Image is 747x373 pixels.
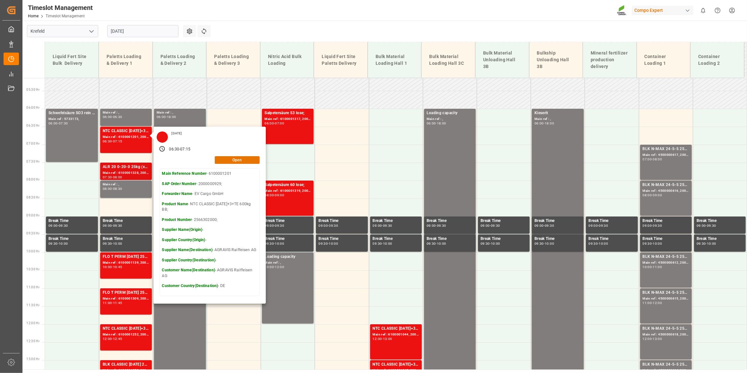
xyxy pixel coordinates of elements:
div: Compo Expert [632,6,693,15]
div: Main ref : 4500000616, 2000000562; [643,188,689,194]
div: - [112,301,113,304]
div: Main ref : 6100001044, 2000000209; [373,332,419,337]
div: Main ref : 4500000612, 2000000562; [643,260,689,266]
p: - AGRAVIS Raiffeisen AG [162,267,257,279]
div: 10:00 [265,266,274,268]
div: Break Time [427,236,473,242]
button: show 0 new notifications [696,3,710,18]
strong: Supplier Country(Origin) [162,238,205,242]
div: 06:00 [48,122,58,125]
div: - [652,337,653,340]
div: BLK N-MAX 24-5-5 25KG (x42) INT MTO; [643,182,689,188]
div: Break Time [643,218,689,224]
div: 09:00 [534,224,544,227]
div: 09:30 [697,242,706,245]
div: Break Time [588,218,635,224]
div: - [490,242,491,245]
div: Paletts Loading & Delivery 3 [212,51,255,69]
div: 10:00 [383,242,392,245]
strong: Supplier Name(Origin) [162,227,203,232]
div: 09:00 [373,224,382,227]
span: 11:00 Hr [26,285,39,289]
div: 10:00 [59,242,68,245]
div: FLO T PERM [DATE] 25kg (x40) INT; [103,290,149,296]
div: 12:00 [275,266,284,268]
div: 09:30 [707,224,716,227]
div: NTC CLASSIC [DATE]+3+TE 600kg BB; [103,326,149,332]
div: 12:00 [653,301,662,304]
div: 18:00 [545,122,554,125]
div: - [598,242,599,245]
div: 10:00 [707,242,716,245]
strong: Supplier Name(Destination) [162,248,213,252]
div: 09:30 [48,242,58,245]
p: - 2566302000; [162,217,257,223]
span: 10:00 Hr [26,250,39,253]
div: 12:45 [113,337,122,340]
span: 07:00 Hr [26,142,39,145]
p: - NTC CLASSIC [DATE]+3+TE 600kg BB; [162,201,257,213]
span: 06:00 Hr [26,106,39,109]
div: Break Time [103,218,149,224]
div: - [112,187,113,190]
p: - DE [162,283,257,289]
div: - [382,337,383,340]
div: 10:00 [103,266,112,268]
div: Break Time [265,236,311,242]
div: 09:30 [643,242,652,245]
div: Main ref : , [157,110,203,115]
div: 07:30 [59,122,68,125]
div: Main ref : , [265,260,311,266]
div: 09:30 [481,242,490,245]
span: 06:30 Hr [26,124,39,127]
div: - [112,337,113,340]
div: 10:00 [643,266,652,268]
div: - [112,266,113,268]
div: 07:00 [275,122,284,125]
div: BLK N-MAX 24-5-5 25KG (x42) INT MTO; [643,146,689,152]
div: NTC CLASSIC [DATE]+3+TE 600kg BB; [103,128,149,134]
div: - [179,147,180,152]
div: 09:00 [481,224,490,227]
p: - [162,227,257,233]
div: 07:00 [643,158,652,161]
div: Bulk Material Unloading Hall 3B [481,47,524,72]
div: 09:30 [265,242,274,245]
div: Schwefelsäure SO3 rein ([PERSON_NAME]); [48,110,95,116]
div: Paletts Loading & Delivery 2 [158,51,201,69]
div: Main ref : 6100001252, 2000000213; [103,332,149,337]
strong: SAP Order Number [162,182,196,186]
div: FLO T PERM [DATE] 25kg (x40) INT;NTC SUPREM [DATE] 25kg (x40)A,D,EN,I,SI;FLO T NK 14-0-19 25kg (x... [103,254,149,260]
div: Main ref : 6100001201, 2000000929; [103,134,149,140]
div: - [652,224,653,227]
a: Home [28,14,39,18]
div: Break Time [481,218,527,224]
button: Compo Expert [632,4,696,16]
div: Break Time [643,236,689,242]
div: - [112,115,113,118]
div: Main ref : , [534,116,581,122]
div: Liquid Fert Site Bulk Delivery [50,51,93,69]
input: DD.MM.YYYY [107,25,178,37]
div: 09:30 [59,224,68,227]
p: - 2000000929; [162,181,257,187]
span: 13:00 Hr [26,357,39,361]
div: 10:00 [437,242,446,245]
span: 05:30 Hr [26,88,39,91]
div: 06:00 [534,122,544,125]
strong: Supplier Country(Destination) [162,258,216,262]
span: 12:00 Hr [26,321,39,325]
div: 07:15 [180,147,190,152]
div: 09:30 [534,242,544,245]
div: 07:30 [103,176,112,179]
div: Kieserit [534,110,581,116]
div: Salpetersäure 60 lose; [265,182,311,188]
div: 10:00 [113,242,122,245]
div: 11:00 [653,266,662,268]
div: 08:00 [643,194,652,197]
div: 09:00 [697,224,706,227]
div: - [58,242,59,245]
div: 08:00 [265,194,274,197]
div: 08:00 [103,187,112,190]
div: Liquid Fert Site Paletts Delivery [319,51,362,69]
